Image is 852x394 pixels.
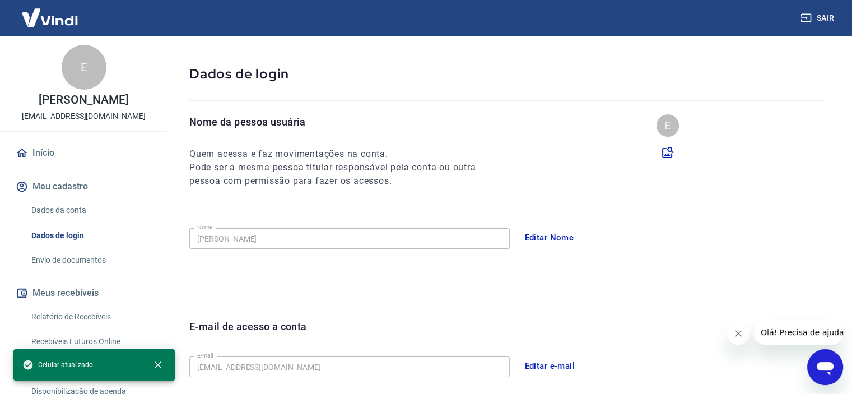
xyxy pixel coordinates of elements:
button: Meus recebíveis [13,281,154,305]
button: close [146,353,170,377]
iframe: Button to launch messaging window [807,349,843,385]
p: Nome da pessoa usuária [189,114,496,129]
button: Meu cadastro [13,174,154,199]
p: [PERSON_NAME] [39,94,128,106]
h6: Quem acessa e faz movimentações na conta. [189,147,496,161]
p: Dados de login [189,65,825,82]
a: Início [13,141,154,165]
a: Recebíveis Futuros Online [27,330,154,353]
div: E [62,45,106,90]
a: Relatório de Recebíveis [27,305,154,328]
label: E-mail [197,351,213,360]
a: Envio de documentos [27,249,154,272]
span: Celular atualizado [22,359,93,370]
a: Dados de login [27,224,154,247]
iframe: Close message [727,322,749,345]
button: Editar Nome [519,226,580,249]
span: Olá! Precisa de ajuda? [7,8,94,17]
label: Nome [197,223,213,231]
p: E-mail de acesso a conta [189,319,307,334]
h6: Pode ser a mesma pessoa titular responsável pela conta ou outra pessoa com permissão para fazer o... [189,161,496,188]
p: [EMAIL_ADDRESS][DOMAIN_NAME] [22,110,146,122]
a: Dados da conta [27,199,154,222]
iframe: Message from company [754,320,843,345]
button: Editar e-mail [519,354,581,378]
div: E [657,114,679,137]
button: Sair [798,8,839,29]
img: Vindi [13,1,86,35]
